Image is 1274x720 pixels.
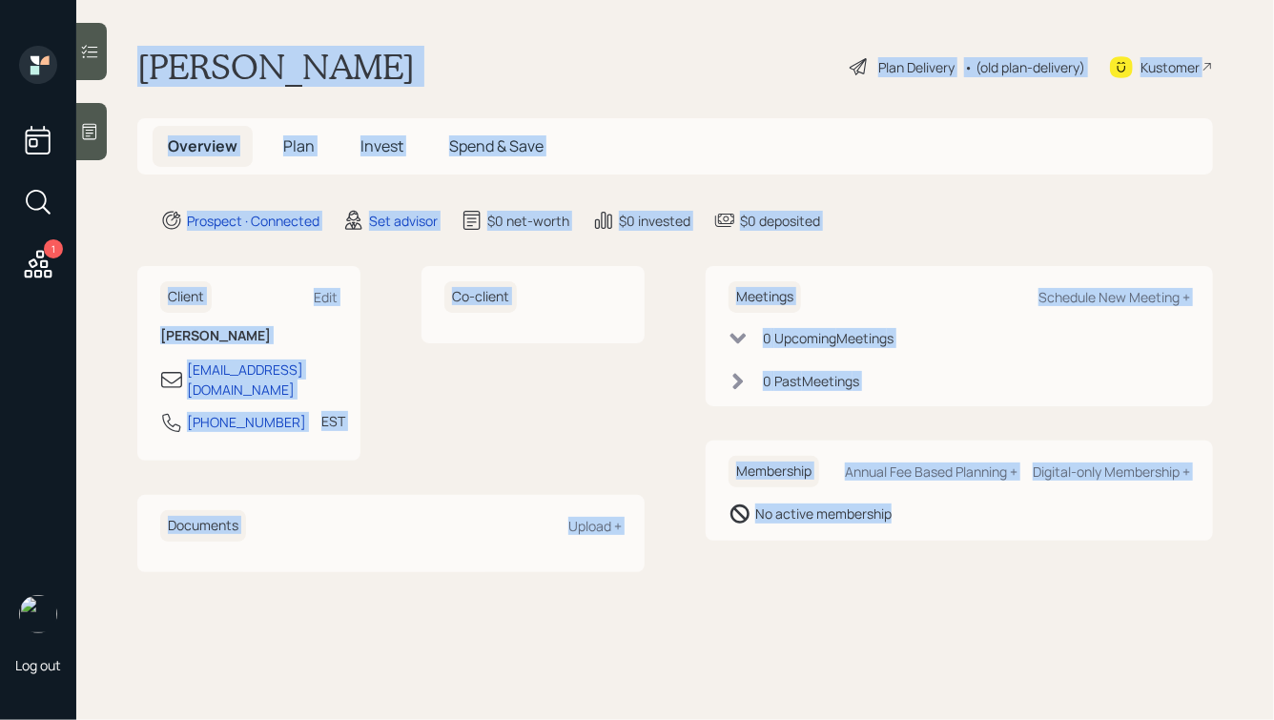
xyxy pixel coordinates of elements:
div: [EMAIL_ADDRESS][DOMAIN_NAME] [187,360,338,400]
h6: Meetings [729,281,801,313]
div: Digital-only Membership + [1033,463,1190,481]
div: $0 invested [619,211,690,231]
div: Kustomer [1140,57,1200,77]
div: No active membership [755,504,892,524]
h1: [PERSON_NAME] [137,46,415,88]
div: $0 net-worth [487,211,569,231]
div: Plan Delivery [878,57,955,77]
div: $0 deposited [740,211,820,231]
div: Log out [15,656,61,674]
div: • (old plan-delivery) [964,57,1085,77]
div: Annual Fee Based Planning + [845,463,1017,481]
div: Edit [314,288,338,306]
span: Spend & Save [449,135,544,156]
span: Invest [360,135,403,156]
img: hunter_neumayer.jpg [19,595,57,633]
h6: [PERSON_NAME] [160,328,338,344]
div: EST [321,411,345,431]
div: Prospect · Connected [187,211,319,231]
div: Schedule New Meeting + [1038,288,1190,306]
div: [PHONE_NUMBER] [187,412,306,432]
span: Overview [168,135,237,156]
h6: Co-client [444,281,517,313]
h6: Client [160,281,212,313]
span: Plan [283,135,315,156]
div: 0 Upcoming Meeting s [763,328,894,348]
div: Upload + [568,517,622,535]
div: Set advisor [369,211,438,231]
h6: Documents [160,510,246,542]
h6: Membership [729,456,819,487]
div: 0 Past Meeting s [763,371,859,391]
div: 1 [44,239,63,258]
